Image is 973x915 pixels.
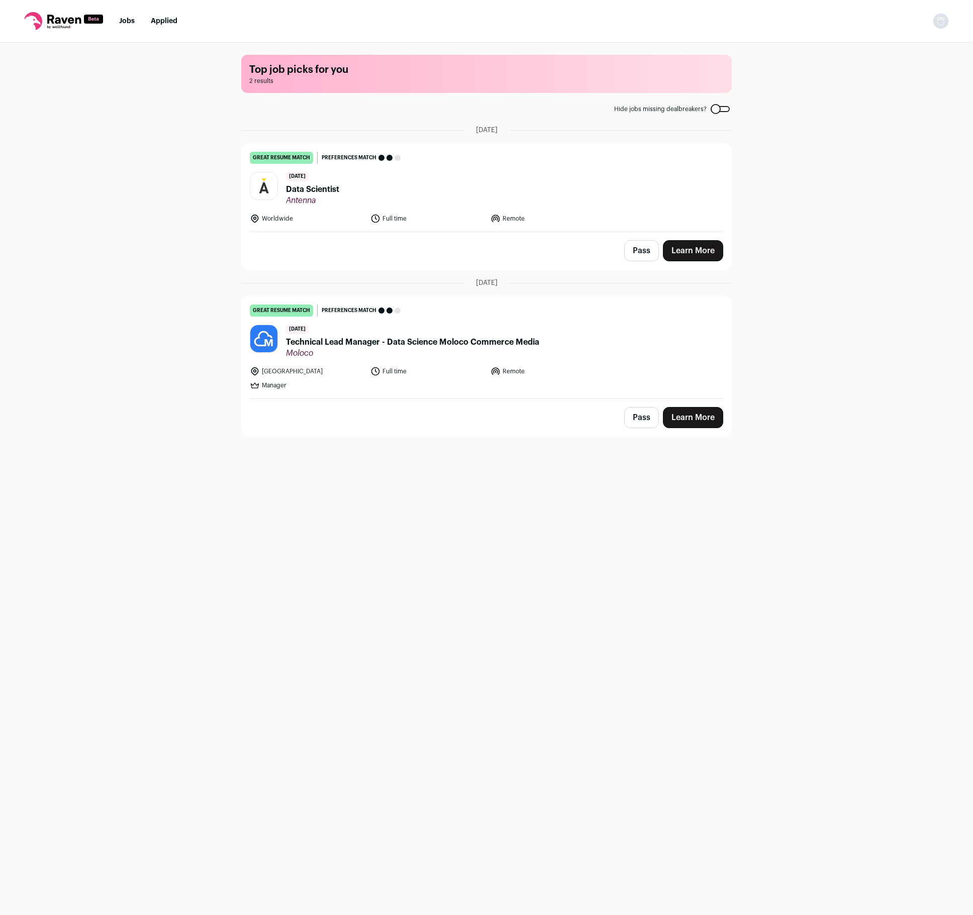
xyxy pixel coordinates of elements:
a: great resume match Preferences match [DATE] Data Scientist Antenna Worldwide Full time Remote [242,144,731,232]
a: Learn More [663,240,723,261]
div: great resume match [250,304,313,317]
li: Full time [370,214,485,224]
a: Jobs [119,18,135,25]
span: Hide jobs missing dealbreakers? [614,105,707,113]
li: Remote [491,366,605,376]
img: b9759b389e1a7a8ee6ebdbbf8ff030a8c9960dccf360a358e4d2d11e045e310f.jpg [250,325,277,352]
a: Learn More [663,407,723,428]
span: Data Scientist [286,183,339,195]
span: [DATE] [476,278,498,288]
span: Technical Lead Manager - Data Science Moloco Commerce Media [286,336,539,348]
li: Manager [250,380,364,390]
span: [DATE] [286,172,309,181]
span: Preferences match [322,153,376,163]
button: Pass [624,240,659,261]
button: Open dropdown [933,13,949,29]
h1: Top job picks for you [249,63,724,77]
a: great resume match Preferences match [DATE] Technical Lead Manager - Data Science Moloco Commerce... [242,296,731,398]
span: Antenna [286,195,339,206]
span: [DATE] [476,125,498,135]
a: Applied [151,18,177,25]
span: [DATE] [286,325,309,334]
button: Pass [624,407,659,428]
li: Worldwide [250,214,364,224]
span: 2 results [249,77,724,85]
img: 686aefb0799dd9b4cb081acb471088b09622f5867561e9cb5dcaf67d9b74f834.jpg [250,172,277,199]
div: great resume match [250,152,313,164]
span: Preferences match [322,306,376,316]
span: Moloco [286,348,539,358]
li: Full time [370,366,485,376]
li: Remote [491,214,605,224]
li: [GEOGRAPHIC_DATA] [250,366,364,376]
img: nopic.png [933,13,949,29]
